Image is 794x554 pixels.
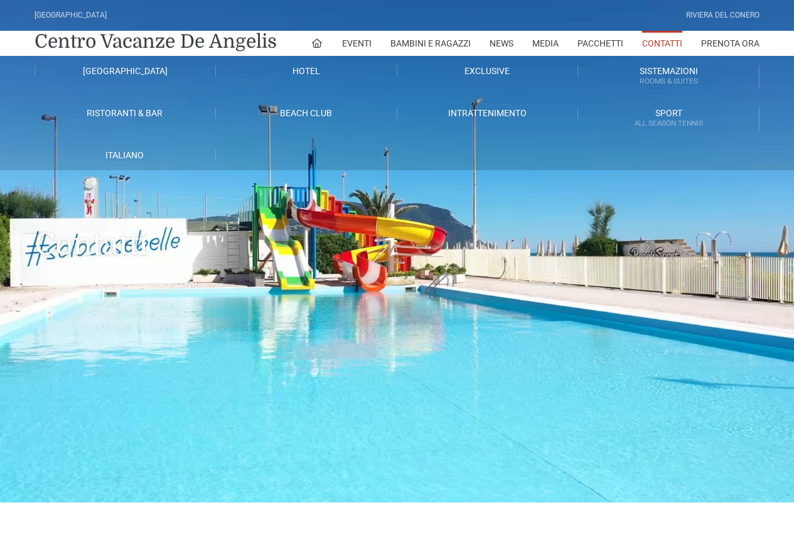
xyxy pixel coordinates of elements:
[35,9,107,21] div: [GEOGRAPHIC_DATA]
[105,150,144,160] span: Italiano
[642,31,682,56] a: Contatti
[532,31,559,56] a: Media
[578,117,759,129] small: All Season Tennis
[686,9,759,21] div: Riviera Del Conero
[578,107,759,131] a: SportAll Season Tennis
[216,107,397,119] a: Beach Club
[577,31,623,56] a: Pacchetti
[701,31,759,56] a: Prenota Ora
[578,75,759,87] small: Rooms & Suites
[490,31,513,56] a: News
[35,107,216,119] a: Ristoranti & Bar
[35,29,277,54] a: Centro Vacanze De Angelis
[35,65,216,77] a: [GEOGRAPHIC_DATA]
[35,170,759,281] h1: Contatti
[390,31,471,56] a: Bambini e Ragazzi
[578,65,759,89] a: SistemazioniRooms & Suites
[216,65,397,77] a: Hotel
[342,31,372,56] a: Eventi
[397,65,579,77] a: Exclusive
[35,149,216,161] a: Italiano
[397,107,579,119] a: Intrattenimento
